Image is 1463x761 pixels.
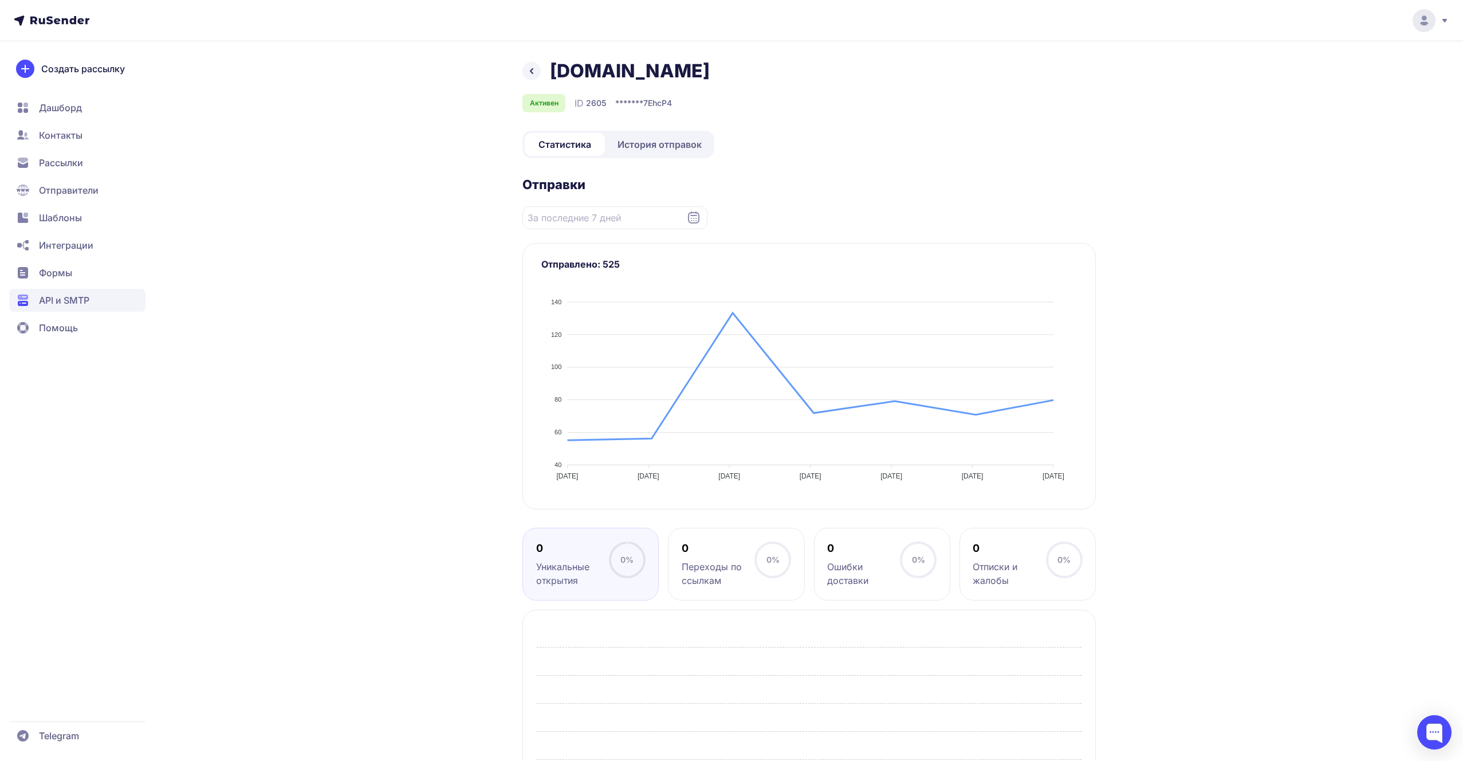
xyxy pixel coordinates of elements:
[827,560,900,587] div: Ошибки доставки
[9,724,145,747] a: Telegram
[962,472,984,480] tspan: [DATE]
[39,128,82,142] span: Контакты
[41,62,125,76] span: Создать рассылку
[39,101,82,115] span: Дашборд
[551,299,561,305] tspan: 140
[39,321,78,335] span: Помощь
[530,99,559,108] span: Активен
[643,97,672,109] span: 7EhcP4
[575,96,606,110] div: ID
[620,555,634,564] span: 0%
[618,138,702,151] span: История отправок
[536,560,609,587] div: Уникальные открытия
[551,331,561,338] tspan: 120
[827,542,900,555] div: 0
[39,238,93,252] span: Интеграции
[525,133,605,156] a: Статистика
[973,542,1045,555] div: 0
[541,257,1077,271] h3: Отправлено: 525
[522,176,1096,193] h2: Отправки
[1043,472,1064,480] tspan: [DATE]
[554,396,561,403] tspan: 80
[39,266,72,280] span: Формы
[800,472,821,480] tspan: [DATE]
[586,97,606,109] span: 2605
[554,429,561,436] tspan: 60
[880,472,902,480] tspan: [DATE]
[554,461,561,468] tspan: 40
[718,472,740,480] tspan: [DATE]
[39,729,79,743] span: Telegram
[607,133,712,156] a: История отправок
[39,183,99,197] span: Отправители
[766,555,780,564] span: 0%
[522,206,707,229] input: Datepicker input
[39,293,89,307] span: API и SMTP
[556,472,578,480] tspan: [DATE]
[536,542,609,555] div: 0
[39,156,83,170] span: Рассылки
[973,560,1045,587] div: Отписки и жалобы
[538,138,591,151] span: Статистика
[638,472,659,480] tspan: [DATE]
[39,211,82,225] span: Шаблоны
[550,60,710,83] h1: [DOMAIN_NAME]
[682,542,754,555] div: 0
[682,560,754,587] div: Переходы по ссылкам
[1057,555,1071,564] span: 0%
[912,555,925,564] span: 0%
[551,363,561,370] tspan: 100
